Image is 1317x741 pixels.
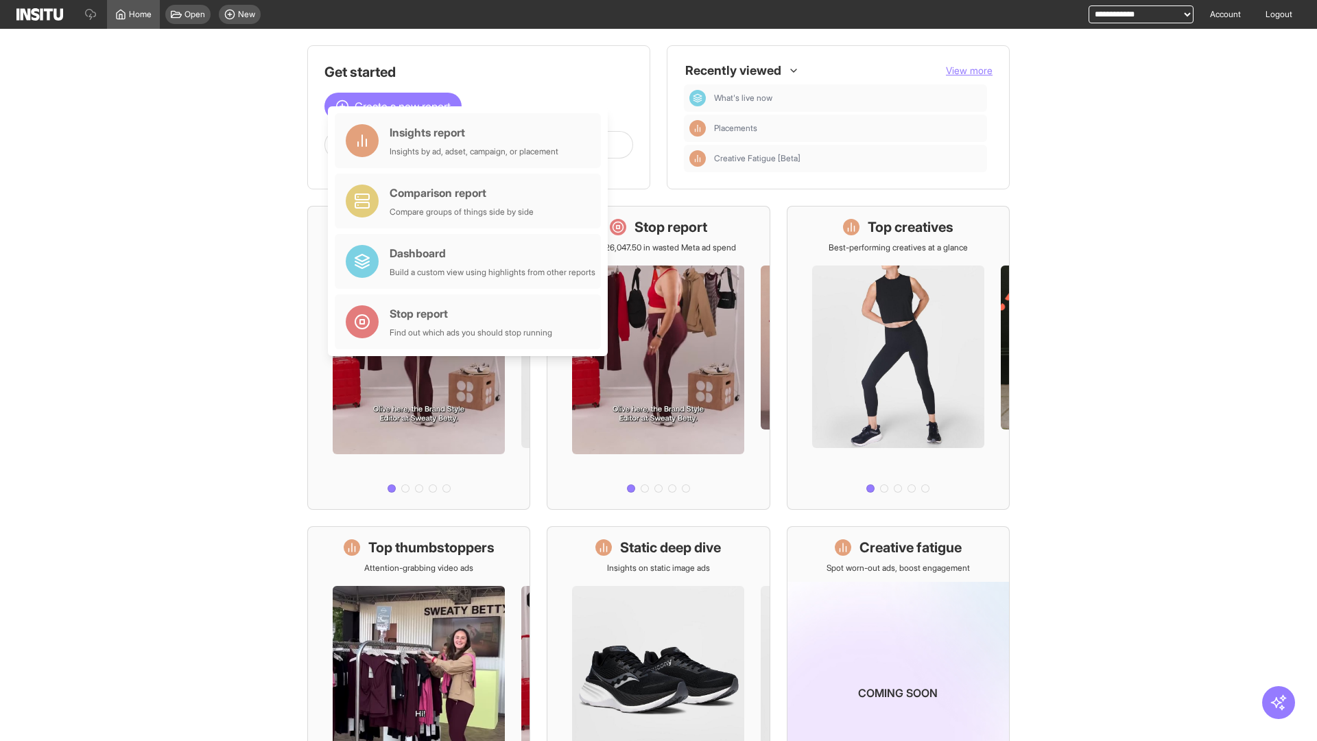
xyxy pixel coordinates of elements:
[324,62,633,82] h1: Get started
[946,64,993,76] span: View more
[714,123,982,134] span: Placements
[946,64,993,78] button: View more
[355,98,451,115] span: Create a new report
[390,267,595,278] div: Build a custom view using highlights from other reports
[16,8,63,21] img: Logo
[324,93,462,120] button: Create a new report
[368,538,495,557] h1: Top thumbstoppers
[714,123,757,134] span: Placements
[868,217,953,237] h1: Top creatives
[714,93,772,104] span: What's live now
[689,150,706,167] div: Insights
[390,146,558,157] div: Insights by ad, adset, campaign, or placement
[714,153,800,164] span: Creative Fatigue [Beta]
[307,206,530,510] a: What's live nowSee all active ads instantly
[390,245,595,261] div: Dashboard
[390,207,534,217] div: Compare groups of things side by side
[607,563,710,574] p: Insights on static image ads
[689,90,706,106] div: Dashboard
[580,242,736,253] p: Save £26,047.50 in wasted Meta ad spend
[238,9,255,20] span: New
[390,327,552,338] div: Find out which ads you should stop running
[689,120,706,137] div: Insights
[714,93,982,104] span: What's live now
[787,206,1010,510] a: Top creativesBest-performing creatives at a glance
[634,217,707,237] h1: Stop report
[620,538,721,557] h1: Static deep dive
[185,9,205,20] span: Open
[364,563,473,574] p: Attention-grabbing video ads
[829,242,968,253] p: Best-performing creatives at a glance
[390,185,534,201] div: Comparison report
[714,153,982,164] span: Creative Fatigue [Beta]
[390,124,558,141] div: Insights report
[547,206,770,510] a: Stop reportSave £26,047.50 in wasted Meta ad spend
[129,9,152,20] span: Home
[390,305,552,322] div: Stop report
